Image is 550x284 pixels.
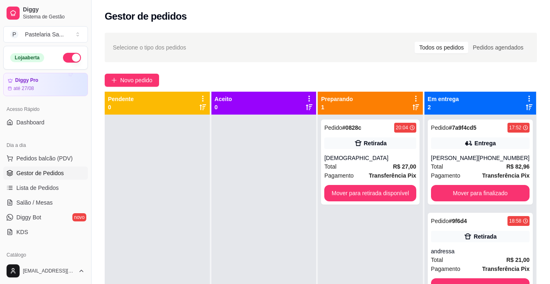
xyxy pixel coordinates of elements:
a: Diggy Proaté 27/08 [3,73,88,96]
span: Pagamento [324,171,354,180]
p: 0 [108,103,134,111]
div: Catálogo [3,248,88,261]
p: Pendente [108,95,134,103]
button: Mover para finalizado [431,185,530,201]
a: Diggy Botnovo [3,211,88,224]
button: Mover para retirada disponível [324,185,416,201]
strong: Transferência Pix [482,266,530,272]
strong: # 0828c [342,124,361,131]
p: 0 [215,103,232,111]
div: Dia a dia [3,139,88,152]
div: Entrega [474,139,496,147]
p: Em entrega [428,95,459,103]
span: Pedido [431,124,449,131]
span: Total [324,162,337,171]
span: Lista de Pedidos [16,184,59,192]
a: Dashboard [3,116,88,129]
div: Pedidos agendados [468,42,528,53]
p: Preparando [321,95,353,103]
div: Pastelaria Sa ... [25,30,64,38]
strong: # 7a9f4cd5 [449,124,476,131]
button: Select a team [3,26,88,43]
span: Total [431,255,443,264]
a: Salão / Mesas [3,196,88,209]
div: Todos os pedidos [415,42,468,53]
span: Dashboard [16,118,45,126]
strong: Transferência Pix [369,172,416,179]
strong: Transferência Pix [482,172,530,179]
div: Loja aberta [10,53,44,62]
div: [DEMOGRAPHIC_DATA] [324,154,416,162]
span: P [10,30,18,38]
div: andressa [431,247,530,255]
span: KDS [16,228,28,236]
a: KDS [3,225,88,239]
div: [PHONE_NUMBER] [478,154,530,162]
span: Pagamento [431,171,460,180]
span: Pedido [324,124,342,131]
a: Gestor de Pedidos [3,167,88,180]
span: Selecione o tipo dos pedidos [113,43,186,52]
article: até 27/08 [13,85,34,92]
div: 17:52 [509,124,521,131]
span: Sistema de Gestão [23,14,85,20]
div: Retirada [474,232,496,241]
button: Pedidos balcão (PDV) [3,152,88,165]
div: [PERSON_NAME] [431,154,478,162]
div: 20:04 [396,124,408,131]
button: [EMAIL_ADDRESS][DOMAIN_NAME] [3,261,88,281]
span: Salão / Mesas [16,198,53,207]
span: Pedido [431,218,449,224]
strong: R$ 82,96 [506,163,530,170]
p: 1 [321,103,353,111]
button: Alterar Status [63,53,81,63]
div: 18:58 [509,218,521,224]
span: Novo pedido [120,76,153,85]
span: Diggy [23,6,85,14]
span: Pedidos balcão (PDV) [16,154,73,162]
span: Total [431,162,443,171]
span: plus [111,77,117,83]
button: Novo pedido [105,74,159,87]
p: Aceito [215,95,232,103]
strong: R$ 27,00 [393,163,416,170]
div: Retirada [364,139,387,147]
div: Acesso Rápido [3,103,88,116]
span: Gestor de Pedidos [16,169,64,177]
article: Diggy Pro [15,77,38,83]
strong: # 9f6d4 [449,218,467,224]
a: Lista de Pedidos [3,181,88,194]
a: DiggySistema de Gestão [3,3,88,23]
span: [EMAIL_ADDRESS][DOMAIN_NAME] [23,268,75,274]
h2: Gestor de pedidos [105,10,187,23]
strong: R$ 21,00 [506,257,530,263]
p: 2 [428,103,459,111]
span: Pagamento [431,264,460,273]
span: Diggy Bot [16,213,41,221]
